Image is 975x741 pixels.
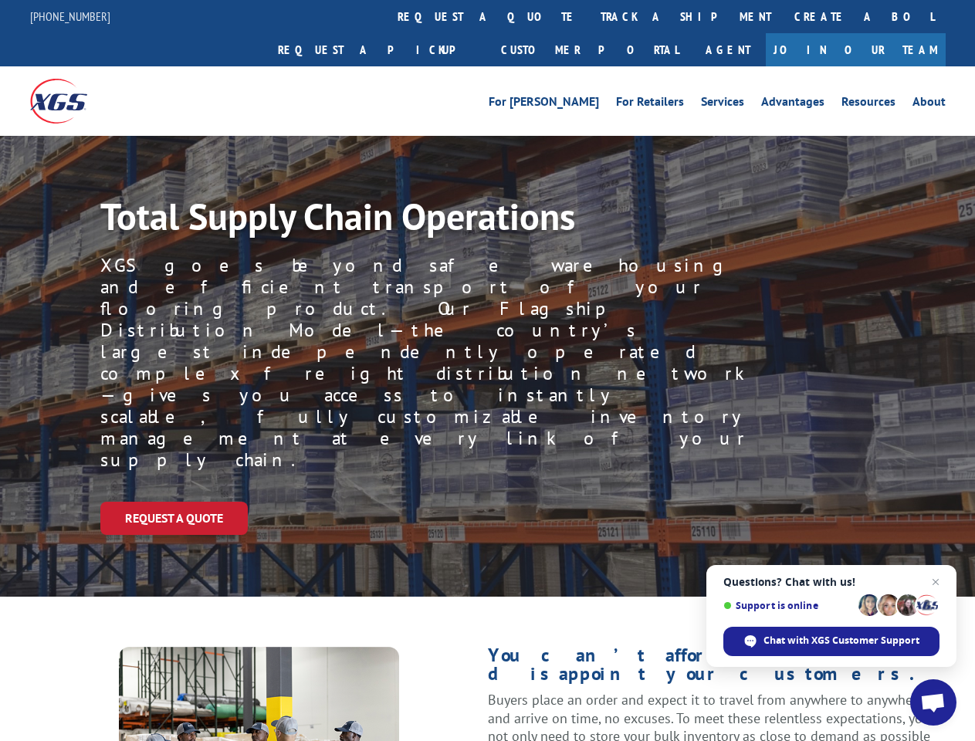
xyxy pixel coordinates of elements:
[723,627,939,656] span: Chat with XGS Customer Support
[910,679,956,726] a: Open chat
[841,96,895,113] a: Resources
[266,33,489,66] a: Request a pickup
[690,33,766,66] a: Agent
[763,634,919,648] span: Chat with XGS Customer Support
[100,502,248,535] a: Request a Quote
[912,96,946,113] a: About
[723,576,939,588] span: Questions? Chat with us!
[701,96,744,113] a: Services
[100,198,726,242] h1: Total Supply Chain Operations
[761,96,824,113] a: Advantages
[766,33,946,66] a: Join Our Team
[100,255,748,471] p: XGS goes beyond safe warehousing and efficient transport of your flooring product. Our Flagship D...
[489,33,690,66] a: Customer Portal
[30,8,110,24] a: [PHONE_NUMBER]
[616,96,684,113] a: For Retailers
[489,96,599,113] a: For [PERSON_NAME]
[488,646,946,691] h1: You can’t afford to disappoint your customers.
[723,600,853,611] span: Support is online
